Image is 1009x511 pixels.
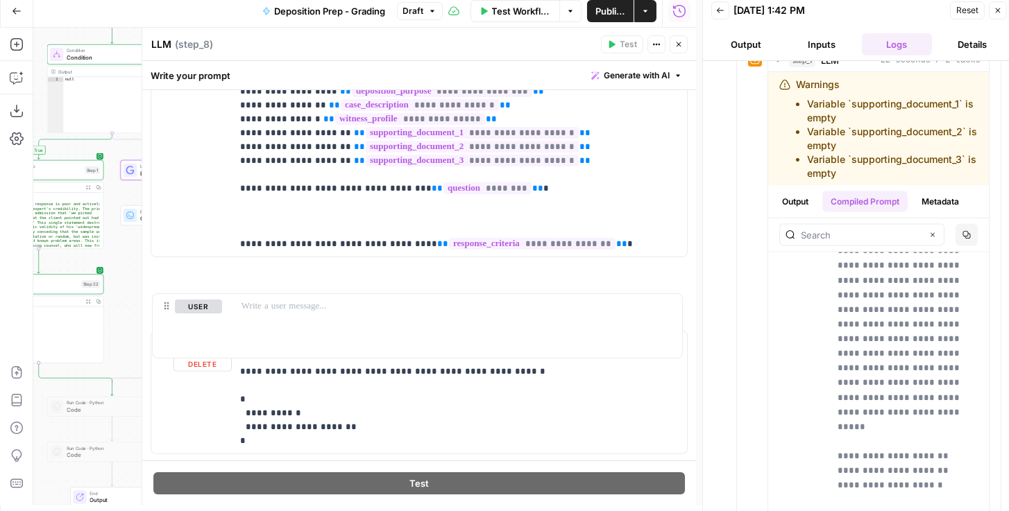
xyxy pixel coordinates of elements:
div: Run Code · PythonCodeStep 2 [47,442,177,462]
div: ConditionConditionStep 18Outputnull [47,44,177,133]
div: Step 22 [81,280,100,288]
button: Inputs [787,33,857,55]
button: Test [601,35,643,53]
div: Output [58,68,154,75]
li: Variable `supporting_document_2` is empty [807,125,978,153]
button: Logs [862,33,932,55]
g: Edge from start to step_18 [111,19,114,43]
span: End [90,490,146,497]
div: Run Code · PythonCodeStep 7 [47,397,177,417]
span: Output [90,496,146,504]
div: Warnings [796,78,978,180]
button: Output [711,33,781,55]
button: Details [938,33,1008,55]
span: Reset [956,4,978,17]
g: Edge from step_1 to step_22 [37,249,40,273]
button: Generate with AI [586,67,688,85]
div: Run Code · PythonCodeStep 23 [121,205,251,225]
span: Code [67,451,154,459]
div: Write your prompt [142,61,696,89]
div: LLM · Gemini 2.5 ProLLMStep 8 [121,160,251,180]
span: Test Workflow [492,4,552,18]
li: Variable `supporting_document_3` is empty [807,153,978,180]
span: Publish [595,4,625,18]
li: Variable `supporting_document_1` is empty [807,97,978,125]
div: Step 1 [85,166,100,174]
button: Metadata [913,191,967,212]
span: ( step_8 ) [175,37,213,51]
g: Edge from step_18 to step_1 [37,133,112,159]
div: 1 [47,77,63,82]
span: Draft [403,5,424,17]
button: Output [774,191,817,212]
span: Run Code · Python [67,444,154,451]
g: Edge from step_7 to step_2 [111,417,114,441]
g: Edge from step_2 to end [111,462,114,486]
div: EndOutput [47,487,177,507]
span: Test [620,38,637,51]
input: Search [801,228,922,242]
span: Deposition Prep - Grading [275,4,386,18]
span: Condition [67,53,152,62]
span: Code [67,406,154,414]
g: Edge from step_18-conditional-end to step_7 [111,380,114,395]
g: Edge from step_22 to step_18-conditional-end [39,363,112,382]
button: Reset [950,1,985,19]
textarea: LLM [151,37,171,51]
button: Compiled Prompt [822,191,908,212]
span: Condition [67,47,152,54]
button: Test [153,472,685,494]
span: Run Code · Python [67,399,154,406]
button: Draft [397,2,443,20]
span: Generate with AI [604,69,670,82]
span: Test [409,476,429,490]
